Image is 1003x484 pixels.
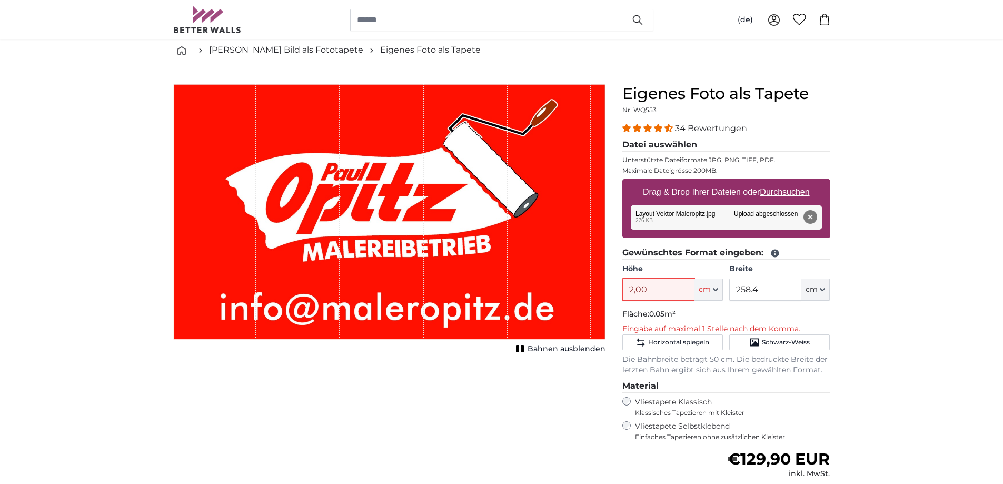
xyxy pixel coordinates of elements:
[380,44,481,56] a: Eigenes Foto als Tapete
[675,123,747,133] span: 34 Bewertungen
[622,156,830,164] p: Unterstützte Dateiformate JPG, PNG, TIFF, PDF.
[648,338,709,347] span: Horizontal spiegeln
[728,449,830,469] span: €129,90 EUR
[513,342,605,357] button: Bahnen ausblenden
[173,33,830,67] nav: breadcrumbs
[801,279,830,301] button: cm
[173,84,605,357] div: 1 of 1
[622,246,830,260] legend: Gewünschtes Format eingeben:
[760,187,809,196] u: Durchsuchen
[729,264,830,274] label: Breite
[622,264,723,274] label: Höhe
[622,106,657,114] span: Nr. WQ553
[622,324,830,334] p: Eingabe auf maximal 1 Stelle nach dem Komma.
[622,334,723,350] button: Horizontal spiegeln
[622,123,675,133] span: 4.32 stars
[622,380,830,393] legend: Material
[762,338,810,347] span: Schwarz-Weiss
[729,11,761,29] button: (de)
[806,284,818,295] span: cm
[635,421,830,441] label: Vliestapete Selbstklebend
[635,409,821,417] span: Klassisches Tapezieren mit Kleister
[649,309,676,319] span: 0.05m²
[209,44,363,56] a: [PERSON_NAME] Bild als Fototapete
[622,354,830,376] p: Die Bahnbreite beträgt 50 cm. Die bedruckte Breite der letzten Bahn ergibt sich aus Ihrem gewählt...
[694,279,723,301] button: cm
[622,309,830,320] p: Fläche:
[528,344,605,354] span: Bahnen ausblenden
[635,397,821,417] label: Vliestapete Klassisch
[728,469,830,479] div: inkl. MwSt.
[622,166,830,175] p: Maximale Dateigrösse 200MB.
[173,6,242,33] img: Betterwalls
[622,139,830,152] legend: Datei auswählen
[699,284,711,295] span: cm
[622,84,830,103] h1: Eigenes Foto als Tapete
[729,334,830,350] button: Schwarz-Weiss
[635,433,830,441] span: Einfaches Tapezieren ohne zusätzlichen Kleister
[639,182,814,203] label: Drag & Drop Ihrer Dateien oder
